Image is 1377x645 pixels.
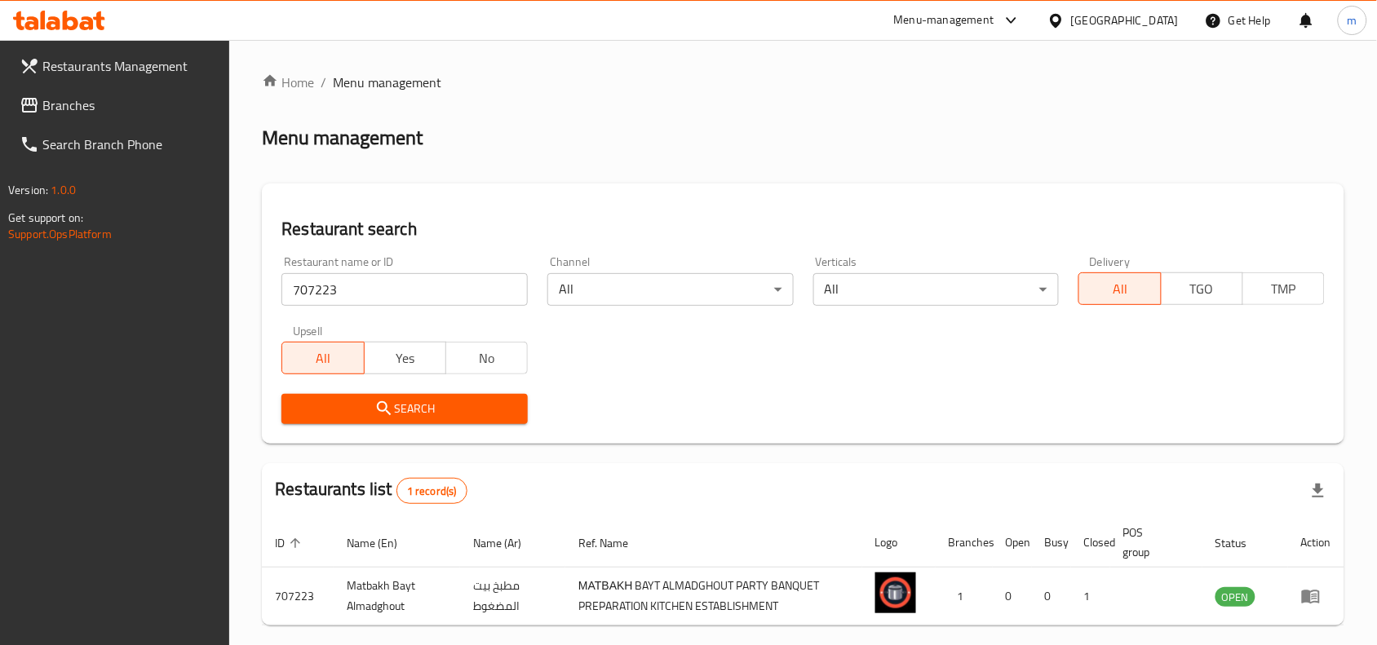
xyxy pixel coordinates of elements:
span: Ref. Name [578,533,649,553]
nav: breadcrumb [262,73,1344,92]
span: Name (En) [347,533,418,553]
td: 0 [1032,568,1071,625]
td: 707223 [262,568,334,625]
button: No [445,342,528,374]
th: Action [1288,518,1344,568]
td: Matbakh Bayt Almadghout [334,568,460,625]
th: Branches [936,518,993,568]
th: Logo [862,518,936,568]
span: No [453,347,521,370]
button: Search [281,394,528,424]
span: Restaurants Management [42,56,217,76]
span: TMP [1250,277,1318,301]
span: All [1086,277,1154,301]
label: Delivery [1090,256,1131,267]
th: Busy [1032,518,1071,568]
span: 1 record(s) [397,484,467,499]
td: مطبخ بيت المضغوط [460,568,565,625]
button: TMP [1242,272,1325,305]
div: All [813,273,1060,306]
h2: Restaurant search [281,217,1325,241]
td: 0 [993,568,1032,625]
span: Menu management [333,73,441,92]
label: Upsell [293,325,323,337]
a: Search Branch Phone [7,125,230,164]
td: ΜΑΤΒΑΚΗ BAYT ALMADGHOUT PARTY BANQUET PREPARATION KITCHEN ESTABLISHMENT [565,568,862,625]
span: Name (Ar) [473,533,542,553]
h2: Menu management [262,125,423,151]
span: OPEN [1215,588,1255,607]
button: TGO [1161,272,1243,305]
span: All [289,347,357,370]
a: Support.OpsPlatform [8,223,112,245]
button: Yes [364,342,446,374]
th: Closed [1071,518,1110,568]
button: All [1078,272,1161,305]
div: Menu-management [894,11,994,30]
span: Search [294,399,515,419]
div: All [547,273,794,306]
table: enhanced table [262,518,1344,625]
span: Search Branch Phone [42,135,217,154]
div: Export file [1299,471,1338,510]
span: 1.0.0 [51,179,76,201]
td: 1 [936,568,993,625]
a: Branches [7,86,230,125]
span: Branches [42,95,217,115]
span: POS group [1123,523,1183,562]
h2: Restaurants list [275,477,467,504]
div: [GEOGRAPHIC_DATA] [1071,11,1179,29]
td: 1 [1071,568,1110,625]
span: Version: [8,179,48,201]
span: Yes [371,347,440,370]
div: Menu [1301,586,1331,606]
img: Matbakh Bayt Almadghout [875,572,916,613]
span: ID [275,533,306,553]
span: Get support on: [8,207,83,228]
th: Open [993,518,1032,568]
li: / [321,73,326,92]
span: Status [1215,533,1269,553]
span: TGO [1168,277,1237,301]
button: All [281,342,364,374]
a: Home [262,73,314,92]
div: OPEN [1215,587,1255,607]
input: Search for restaurant name or ID.. [281,273,528,306]
a: Restaurants Management [7,46,230,86]
span: m [1348,11,1357,29]
div: Total records count [396,478,467,504]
